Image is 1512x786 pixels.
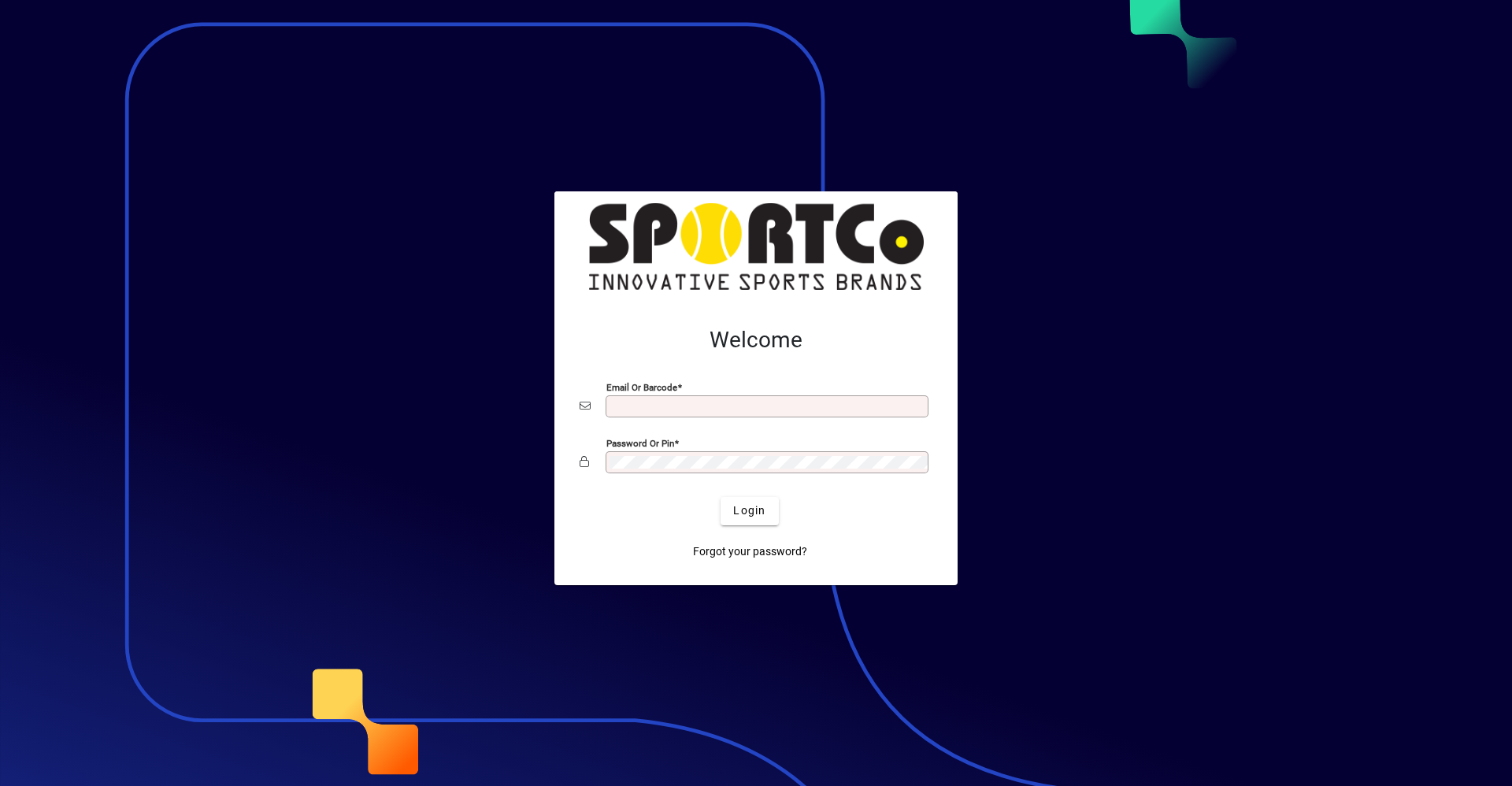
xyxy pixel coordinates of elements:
[687,538,813,566] a: Forgot your password?
[606,437,674,448] mat-label: Password or Pin
[580,327,932,354] h2: Welcome
[721,497,778,525] button: Login
[733,502,765,519] span: Login
[606,381,677,392] mat-label: Email or Barcode
[693,543,807,560] span: Forgot your password?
